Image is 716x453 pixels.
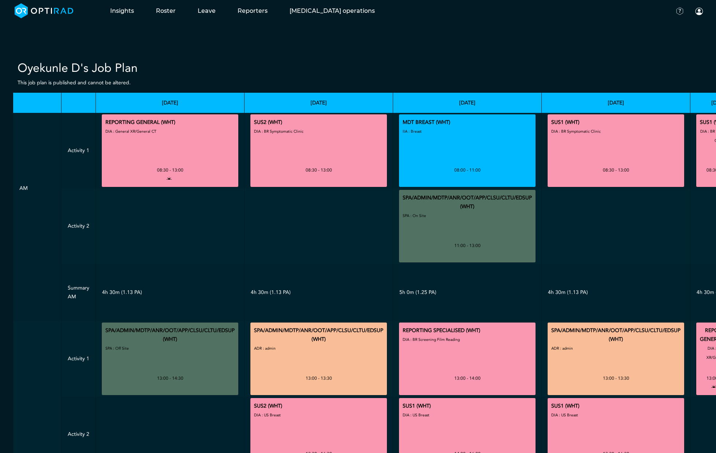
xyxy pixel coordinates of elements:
td: Summary AM [61,264,96,321]
div: SUS1 (WHT) [551,118,579,127]
img: brand-opti-rad-logos-blue-and-white-d2f68631ba2948856bd03f2d395fb146ddc8fb01b4b6e9315ea85fa773367... [15,3,74,18]
h2: Oyekunle D's Job Plan [18,61,469,75]
td: Activity 1 [61,113,96,188]
small: DIA : US Breast [254,412,281,418]
div: SUS2 (WHT) [254,118,282,127]
div: SUS2 (WHT) [254,402,282,410]
small: DIA : US Breast [551,412,578,418]
div: 13:00 - 14:30 [157,374,183,383]
div: 08:30 - 13:00 [603,166,629,174]
div: SPA/ADMIN/MDTP/ANR/OOT/APP/CLSU/CLTU/EDSUP (WHT) [105,326,235,344]
td: 5h 0m (1.25 PA) [393,264,542,321]
small: SPA : Off Site [105,346,129,351]
small: ADR : admin [551,346,573,351]
div: 13:00 - 13:30 [603,374,629,383]
small: DIA : General XR/General CT [105,129,156,134]
i: open to allocation [165,175,173,182]
div: SPA/ADMIN/MDTP/ANR/OOT/APP/CLSU/CLTU/EDSUP (WHT) [254,326,383,344]
div: 11:00 - 13:00 [454,241,481,250]
div: MDT BREAST (WHT) [403,118,450,127]
small: DIA : US Breast [403,412,429,418]
div: 13:00 - 14:00 [454,374,481,383]
div: 08:30 - 13:00 [306,166,332,174]
div: REPORTING GENERAL (WHT) [105,118,175,127]
div: SPA/ADMIN/MDTP/ANR/OOT/APP/CLSU/CLTU/EDSUP (WHT) [403,194,532,211]
td: AM [13,113,61,264]
div: 08:00 - 11:00 [454,166,481,174]
div: SUS1 (WHT) [551,402,579,410]
small: IIA : Breast [403,129,422,134]
div: 08:30 - 13:00 [157,166,183,174]
small: DIA : BR Screening Film Reading [403,337,460,342]
td: 4h 30m (1.13 PA) [542,264,690,321]
small: DIA : BR Symptomatic Clinic [254,129,303,134]
small: DIA : BR Symptomatic Clinic [551,129,601,134]
td: 4h 30m (1.13 PA) [245,264,393,321]
div: 13:00 - 13:30 [306,374,332,383]
div: SPA/ADMIN/MDTP/ANR/OOT/APP/CLSU/CLTU/EDSUP (WHT) [551,326,680,344]
div: SUS1 (WHT) [403,402,431,410]
th: [DATE] [542,93,690,113]
small: This job plan is published and cannot be altered. [18,79,131,86]
th: [DATE] [245,93,393,113]
th: [DATE] [96,93,245,113]
th: [DATE] [393,93,542,113]
small: SPA : On Site [403,213,426,218]
div: REPORTING SPECIALISED (WHT) [403,326,480,335]
td: Activity 1 [61,321,96,397]
td: Activity 2 [61,188,96,264]
td: 4h 30m (1.13 PA) [96,264,245,321]
small: ADR : admin [254,346,276,351]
